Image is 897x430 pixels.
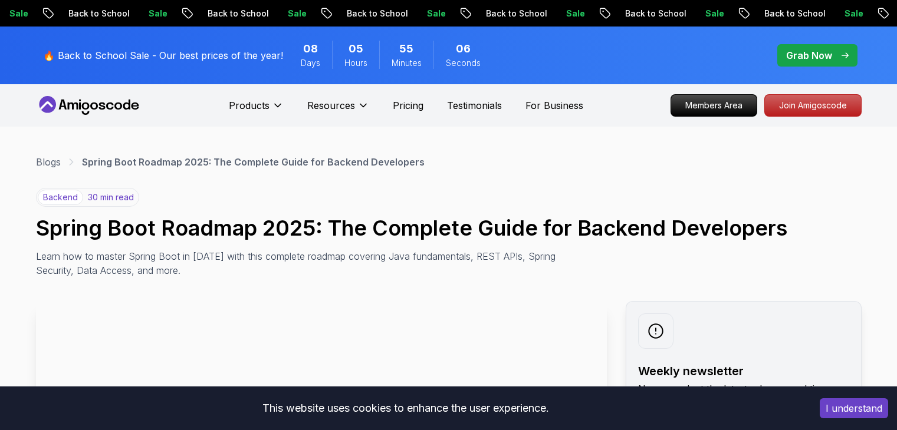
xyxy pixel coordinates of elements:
[358,8,396,19] p: Sale
[525,98,583,113] a: For Business
[671,94,757,117] a: Members Area
[36,249,564,277] p: Learn how to master Spring Boot in [DATE] with this complete roadmap covering Java fundamentals, ...
[349,41,363,57] span: 5 Hours
[219,8,257,19] p: Sale
[80,8,117,19] p: Sale
[638,363,849,379] h2: Weekly newsletter
[765,95,861,116] p: Join Amigoscode
[497,8,535,19] p: Sale
[393,98,423,113] a: Pricing
[303,41,318,57] span: 8 Days
[556,8,636,19] p: Back to School
[9,395,802,421] div: This website uses cookies to enhance the user experience.
[43,48,283,62] p: 🔥 Back to School Sale - Our best prices of the year!
[36,155,61,169] a: Blogs
[764,94,862,117] a: Join Amigoscode
[82,155,425,169] p: Spring Boot Roadmap 2025: The Complete Guide for Backend Developers
[301,57,320,69] span: Days
[344,57,367,69] span: Hours
[820,398,888,418] button: Accept cookies
[36,216,862,240] h1: Spring Boot Roadmap 2025: The Complete Guide for Backend Developers
[456,41,471,57] span: 6 Seconds
[38,190,83,205] p: backend
[139,8,219,19] p: Back to School
[307,98,369,122] button: Resources
[447,98,502,113] a: Testimonials
[278,8,358,19] p: Back to School
[638,382,849,424] p: No spam. Just the latest releases and tips, interesting articles, and exclusive interviews in you...
[636,8,674,19] p: Sale
[399,41,413,57] span: 55 Minutes
[88,191,134,203] p: 30 min read
[229,98,270,113] p: Products
[786,48,832,62] p: Grab Now
[307,98,355,113] p: Resources
[671,95,757,116] p: Members Area
[392,57,422,69] span: Minutes
[695,8,776,19] p: Back to School
[776,8,813,19] p: Sale
[417,8,497,19] p: Back to School
[229,98,284,122] button: Products
[446,57,481,69] span: Seconds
